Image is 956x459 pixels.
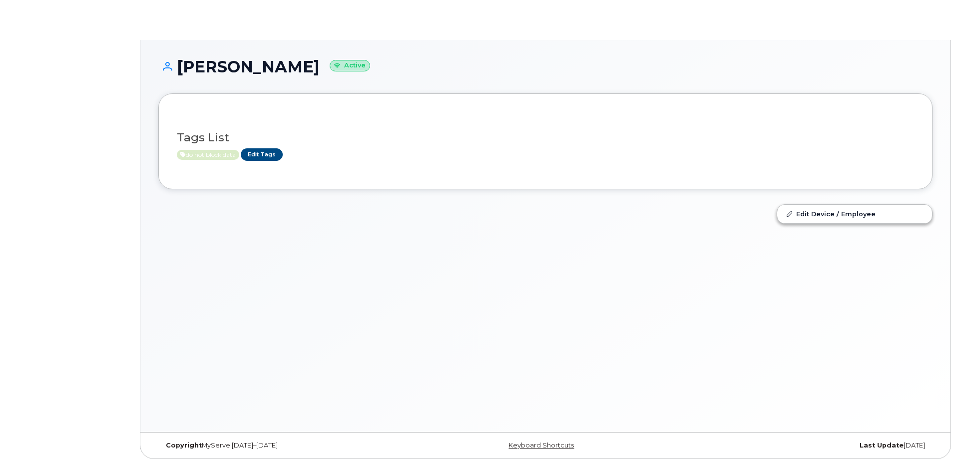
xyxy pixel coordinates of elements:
[330,60,370,71] small: Active
[241,148,283,161] a: Edit Tags
[177,150,239,160] span: Active
[777,205,932,223] a: Edit Device / Employee
[860,442,904,449] strong: Last Update
[674,442,933,450] div: [DATE]
[166,442,202,449] strong: Copyright
[158,58,933,75] h1: [PERSON_NAME]
[158,442,417,450] div: MyServe [DATE]–[DATE]
[508,442,574,449] a: Keyboard Shortcuts
[177,131,914,144] h3: Tags List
